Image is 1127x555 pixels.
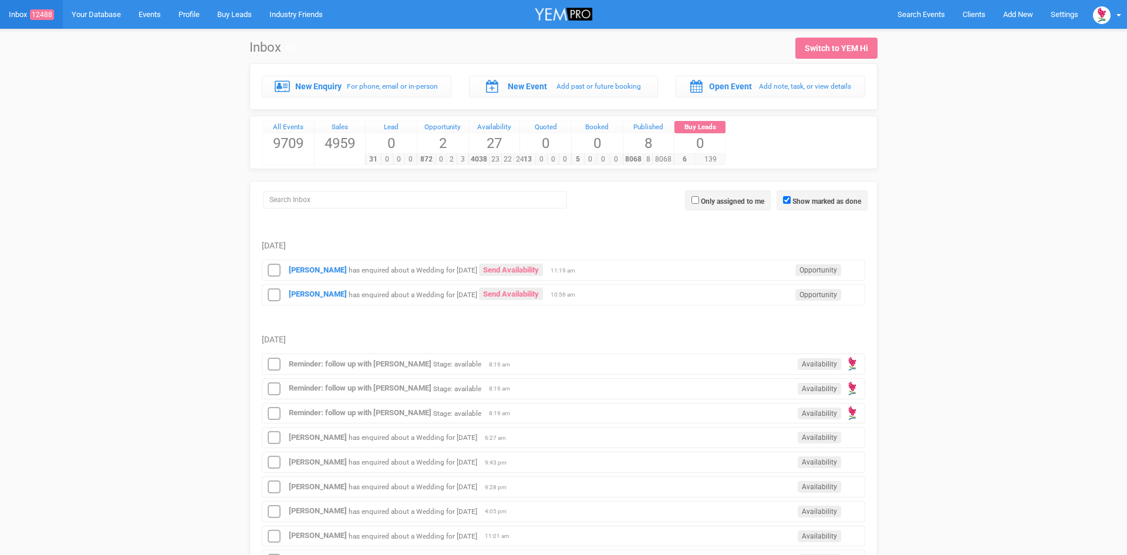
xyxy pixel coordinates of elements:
label: Only assigned to me [701,196,764,207]
span: 27 [469,133,520,153]
span: 9:43 pm [485,459,514,467]
small: has enquired about a Wedding for [DATE] [349,458,477,466]
span: 0 [520,133,571,153]
h5: [DATE] [262,241,865,250]
span: 3 [457,154,468,165]
h1: Inbox [249,41,295,55]
a: Availability [469,121,520,134]
span: 2 [446,154,457,165]
span: 4038 [468,154,490,165]
span: Availability [798,358,841,370]
a: New Event Add past or future booking [469,76,659,97]
a: [PERSON_NAME] [289,506,347,515]
span: 0 [674,133,726,153]
a: Quoted [520,121,571,134]
a: Published [623,121,674,134]
span: 872 [417,154,436,165]
a: All Events [263,121,314,134]
a: Lead [366,121,417,134]
a: Reminder: follow up with [PERSON_NAME] [289,384,431,392]
span: 8068 [623,154,645,165]
span: Availability [798,432,841,443]
span: 0 [572,133,623,153]
a: [PERSON_NAME] [289,290,347,298]
span: 8:19 am [489,361,518,369]
a: [PERSON_NAME] [289,531,347,540]
a: New Enquiry For phone, email or in-person [262,76,451,97]
a: Reminder: follow up with [PERSON_NAME] [289,359,431,368]
label: New Event [508,80,547,92]
span: 13 [519,154,536,165]
span: Availability [798,408,841,419]
small: Stage: available [433,384,481,392]
a: Send Availability [479,288,543,300]
img: open-uri20190322-4-14wp8y4 [844,356,861,372]
span: Availability [798,506,841,517]
span: Search Events [897,10,945,19]
span: Opportunity [795,264,841,276]
span: 0 [559,154,571,165]
a: Reminder: follow up with [PERSON_NAME] [289,408,431,417]
h5: [DATE] [262,335,865,344]
span: 8:19 am [489,409,518,418]
small: Stage: available [433,360,481,368]
span: 2 [417,133,468,153]
span: 0 [404,154,417,165]
span: Availability [798,481,841,493]
span: 6:27 am [485,434,514,442]
span: 22 [501,154,514,165]
span: 11:19 am [551,267,580,275]
a: Booked [572,121,623,134]
span: 9:28 pm [485,483,514,492]
a: [PERSON_NAME] [289,433,347,442]
span: 0 [609,154,623,165]
a: Sales [315,121,366,134]
span: Opportunity [795,289,841,301]
span: Add New [1003,10,1033,19]
span: Availability [798,456,841,468]
span: 0 [535,154,548,165]
span: 8:19 am [489,385,518,393]
div: Switch to YEM Hi [805,42,868,54]
img: open-uri20190322-4-14wp8y4 [1093,6,1111,24]
a: [PERSON_NAME] [289,482,347,491]
span: 31 [365,154,382,165]
a: [PERSON_NAME] [289,265,347,274]
label: Show marked as done [792,196,861,207]
label: Open Event [709,80,752,92]
small: has enquired about a Wedding for [DATE] [349,507,477,515]
span: 139 [696,154,726,165]
span: 8 [643,154,653,165]
small: Add past or future booking [556,82,641,90]
small: has enquired about a Wedding for [DATE] [349,433,477,442]
span: 0 [366,133,417,153]
a: Switch to YEM Hi [795,38,878,59]
span: 11:01 am [485,532,514,540]
img: open-uri20190322-4-14wp8y4 [844,381,861,397]
div: Buy Leads [674,121,726,134]
span: 12488 [30,9,54,20]
small: For phone, email or in-person [347,82,438,90]
span: 8068 [652,154,674,165]
small: has enquired about a Wedding for [DATE] [349,266,477,274]
span: 9709 [263,133,314,153]
span: 23 [489,154,502,165]
span: 6 [674,154,696,165]
span: 4959 [315,133,366,153]
span: 0 [584,154,598,165]
strong: [PERSON_NAME] [289,458,347,466]
span: 0 [381,154,393,165]
small: has enquired about a Wedding for [DATE] [349,483,477,491]
span: Availability [798,530,841,542]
